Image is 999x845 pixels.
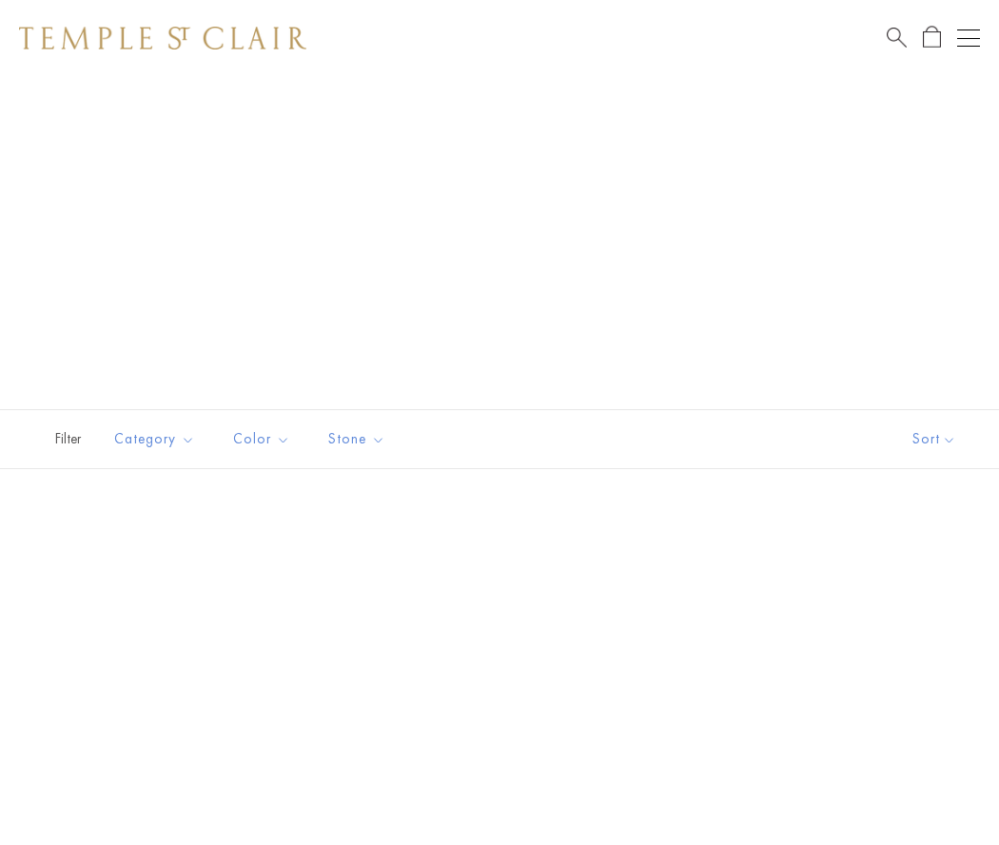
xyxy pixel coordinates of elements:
[870,410,999,468] button: Show sort by
[219,418,304,461] button: Color
[100,418,209,461] button: Category
[957,27,980,49] button: Open navigation
[105,427,209,451] span: Category
[19,27,306,49] img: Temple St. Clair
[314,418,400,461] button: Stone
[923,26,941,49] a: Open Shopping Bag
[319,427,400,451] span: Stone
[887,26,907,49] a: Search
[224,427,304,451] span: Color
